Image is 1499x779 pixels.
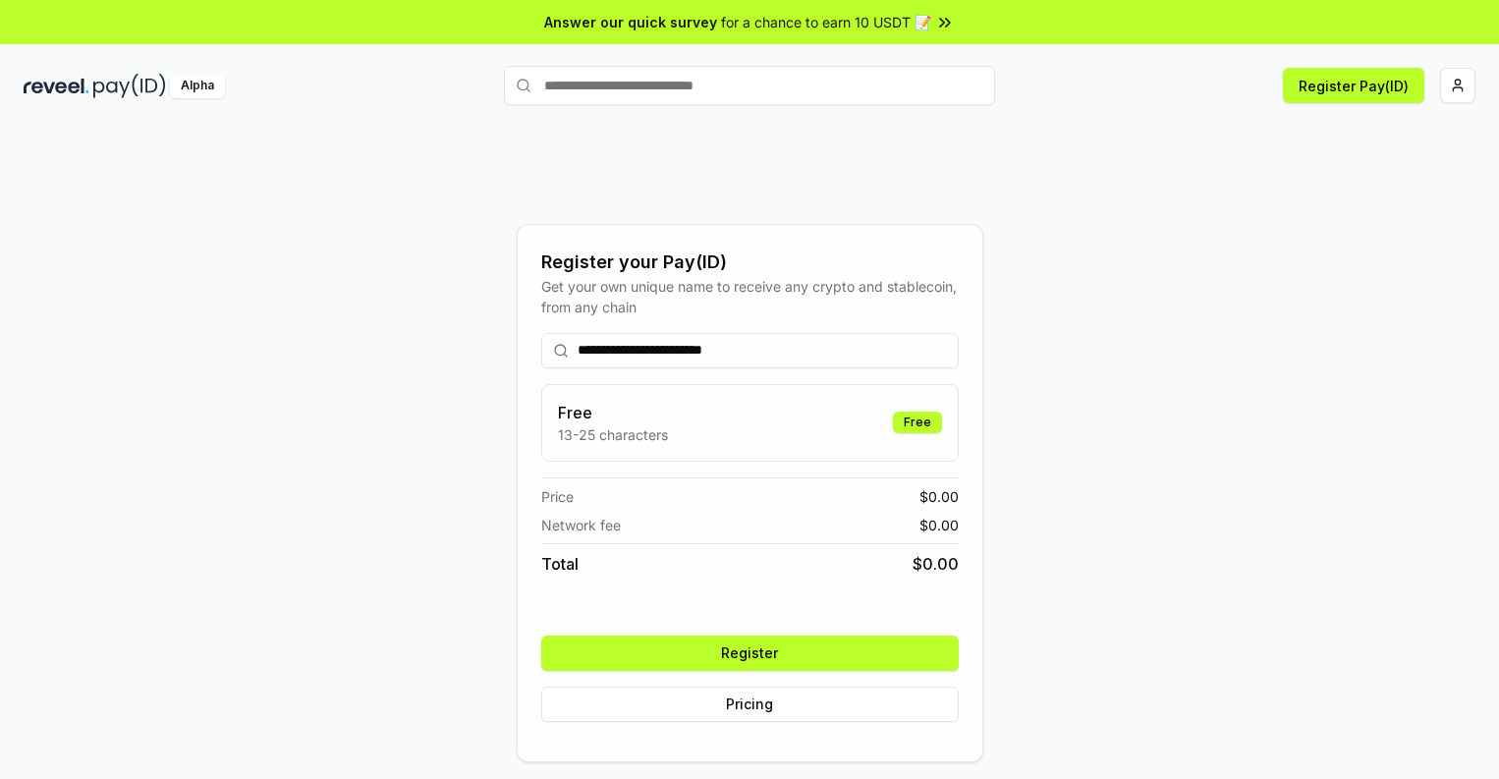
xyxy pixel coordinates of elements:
[544,12,717,32] span: Answer our quick survey
[541,486,574,507] span: Price
[1283,68,1424,103] button: Register Pay(ID)
[893,412,942,433] div: Free
[558,424,668,445] p: 13-25 characters
[919,515,959,535] span: $ 0.00
[541,552,579,576] span: Total
[558,401,668,424] h3: Free
[170,74,225,98] div: Alpha
[541,276,959,317] div: Get your own unique name to receive any crypto and stablecoin, from any chain
[541,636,959,671] button: Register
[541,249,959,276] div: Register your Pay(ID)
[913,552,959,576] span: $ 0.00
[919,486,959,507] span: $ 0.00
[541,515,621,535] span: Network fee
[24,74,89,98] img: reveel_dark
[721,12,931,32] span: for a chance to earn 10 USDT 📝
[93,74,166,98] img: pay_id
[541,687,959,722] button: Pricing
